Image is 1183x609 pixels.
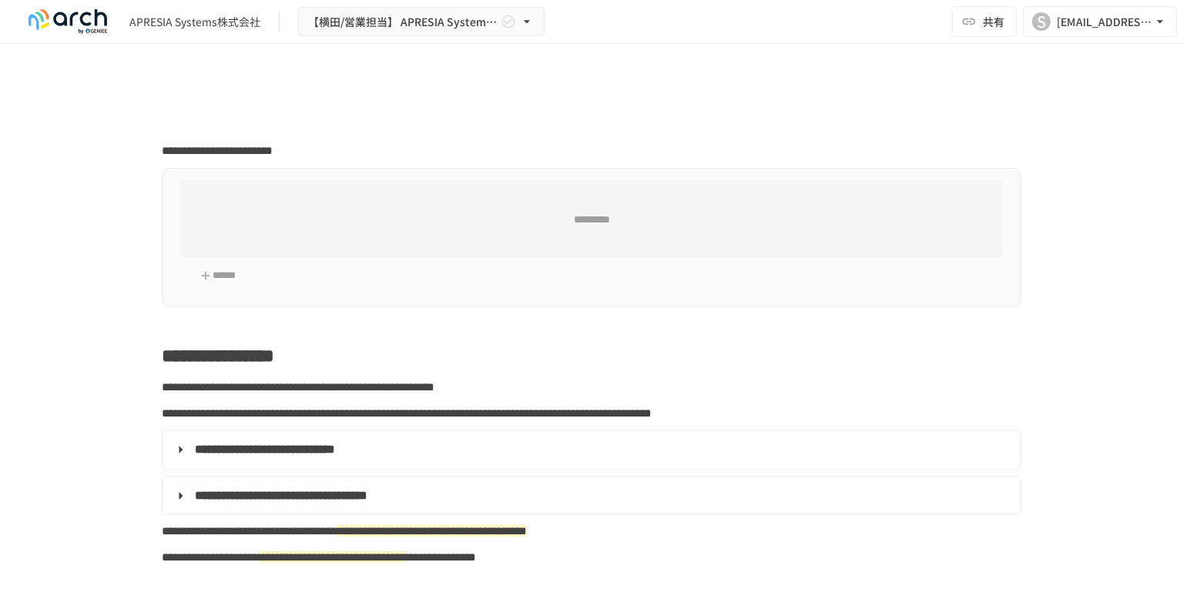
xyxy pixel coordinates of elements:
div: APRESIA Systems株式会社 [129,14,260,30]
span: 共有 [983,13,1004,30]
button: 【横田/営業担当】 APRESIA Systems株式会社様_初期設定サポート [298,7,545,37]
button: S[EMAIL_ADDRESS][DOMAIN_NAME] [1023,6,1177,37]
img: logo-default@2x-9cf2c760.svg [18,9,117,34]
span: 【横田/営業担当】 APRESIA Systems株式会社様_初期設定サポート [308,12,498,32]
div: S [1032,12,1051,31]
div: [EMAIL_ADDRESS][DOMAIN_NAME] [1057,12,1152,32]
button: 共有 [952,6,1017,37]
